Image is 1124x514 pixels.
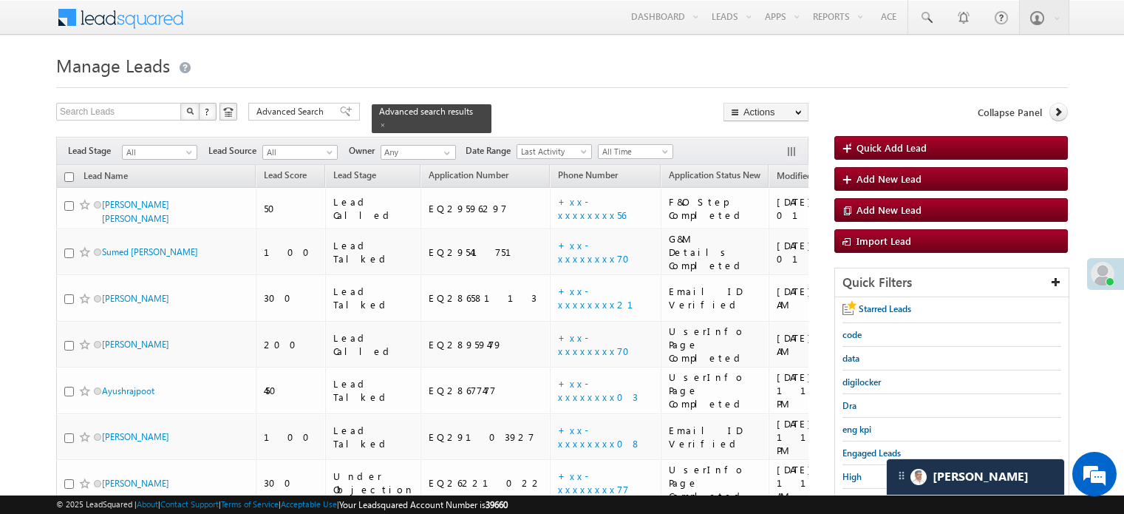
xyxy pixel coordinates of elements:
[199,103,217,121] button: ?
[186,107,194,115] img: Search
[835,268,1069,297] div: Quick Filters
[102,339,169,350] a: [PERSON_NAME]
[669,285,762,311] div: Email ID Verified
[769,167,848,186] a: Modified On (sorted descending)
[64,172,74,182] input: Check all records
[122,145,197,160] a: All
[429,430,543,444] div: EQ29103927
[333,195,415,222] div: Lead Called
[339,499,508,510] span: Your Leadsquared Account Number is
[333,169,376,180] span: Lead Stage
[262,145,338,160] a: All
[669,195,762,222] div: F&O Step Completed
[56,53,170,77] span: Manage Leads
[102,431,169,442] a: [PERSON_NAME]
[256,167,314,186] a: Lead Score
[777,170,826,181] span: Modified On
[102,246,198,257] a: Sumed [PERSON_NAME]
[379,106,473,117] span: Advanced search results
[56,498,508,512] span: © 2025 LeadSquared | | | | |
[856,234,911,247] span: Import Lead
[558,239,638,265] a: +xx-xxxxxxxx70
[933,470,1029,484] span: Carter
[381,145,456,160] input: Type to Search
[349,144,381,158] span: Owner
[429,384,543,397] div: EQ28677477
[208,144,262,158] span: Lead Source
[466,144,517,158] span: Date Range
[859,303,911,314] span: Starred Leads
[256,105,328,118] span: Advanced Search
[669,232,762,272] div: G&M Details Completed
[160,499,219,509] a: Contact Support
[137,499,158,509] a: About
[264,476,319,490] div: 300
[558,285,651,311] a: +xx-xxxxxxxx21
[517,144,592,159] a: Last Activity
[599,145,669,158] span: All Time
[76,168,135,187] a: Lead Name
[333,285,415,311] div: Lead Talked
[264,202,319,215] div: 50
[333,239,415,266] div: Lead Talked
[669,424,762,450] div: Email ID Verified
[264,169,307,180] span: Lead Score
[558,331,638,357] a: +xx-xxxxxxxx70
[777,285,884,311] div: [DATE] 08:25 AM
[429,338,543,351] div: EQ28959479
[558,169,618,180] span: Phone Number
[842,447,901,459] span: Engaged Leads
[978,106,1042,119] span: Collapse Panel
[842,376,881,388] span: digilocker
[856,172,922,185] span: Add New Lead
[333,331,415,358] div: Lead Called
[669,169,760,180] span: Application Status New
[842,424,871,435] span: eng kpi
[842,471,862,482] span: High
[842,329,862,340] span: code
[264,246,319,259] div: 100
[333,424,415,450] div: Lead Talked
[551,167,625,186] a: Phone Number
[436,146,454,160] a: Show All Items
[558,424,641,450] a: +xx-xxxxxxxx08
[486,499,508,510] span: 39660
[205,105,211,118] span: ?
[777,195,884,222] div: [DATE] 01:19 PM
[558,195,626,221] a: +xx-xxxxxxxx56
[333,470,415,496] div: Under Objection
[326,167,384,186] a: Lead Stage
[221,499,279,509] a: Terms of Service
[842,400,856,411] span: Dra
[263,146,333,159] span: All
[429,476,543,490] div: EQ26221022
[333,377,415,404] div: Lead Talked
[102,199,169,224] a: [PERSON_NAME] [PERSON_NAME]
[264,430,319,444] div: 100
[669,371,762,410] div: UserInfo Page Completed
[842,353,859,364] span: data
[558,470,629,496] a: +xx-xxxxxxxx77
[661,167,768,186] a: Application Status New
[264,384,319,397] div: 450
[777,371,884,410] div: [DATE] 11:18 PM
[856,203,922,216] span: Add New Lead
[102,385,154,396] a: Ayushrajpoot
[102,293,169,304] a: [PERSON_NAME]
[68,144,122,158] span: Lead Stage
[517,145,587,158] span: Last Activity
[429,169,508,180] span: Application Number
[723,103,808,121] button: Actions
[896,470,907,481] img: carter-drag
[910,469,927,485] img: Carter
[264,291,319,305] div: 300
[669,463,762,503] div: UserInfo Page Completed
[429,291,543,305] div: EQ28658113
[123,146,193,159] span: All
[886,459,1065,496] div: carter-dragCarter[PERSON_NAME]
[421,167,516,186] a: Application Number
[102,478,169,489] a: [PERSON_NAME]
[669,325,762,365] div: UserInfo Page Completed
[598,144,673,159] a: All Time
[429,246,543,259] div: EQ29541751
